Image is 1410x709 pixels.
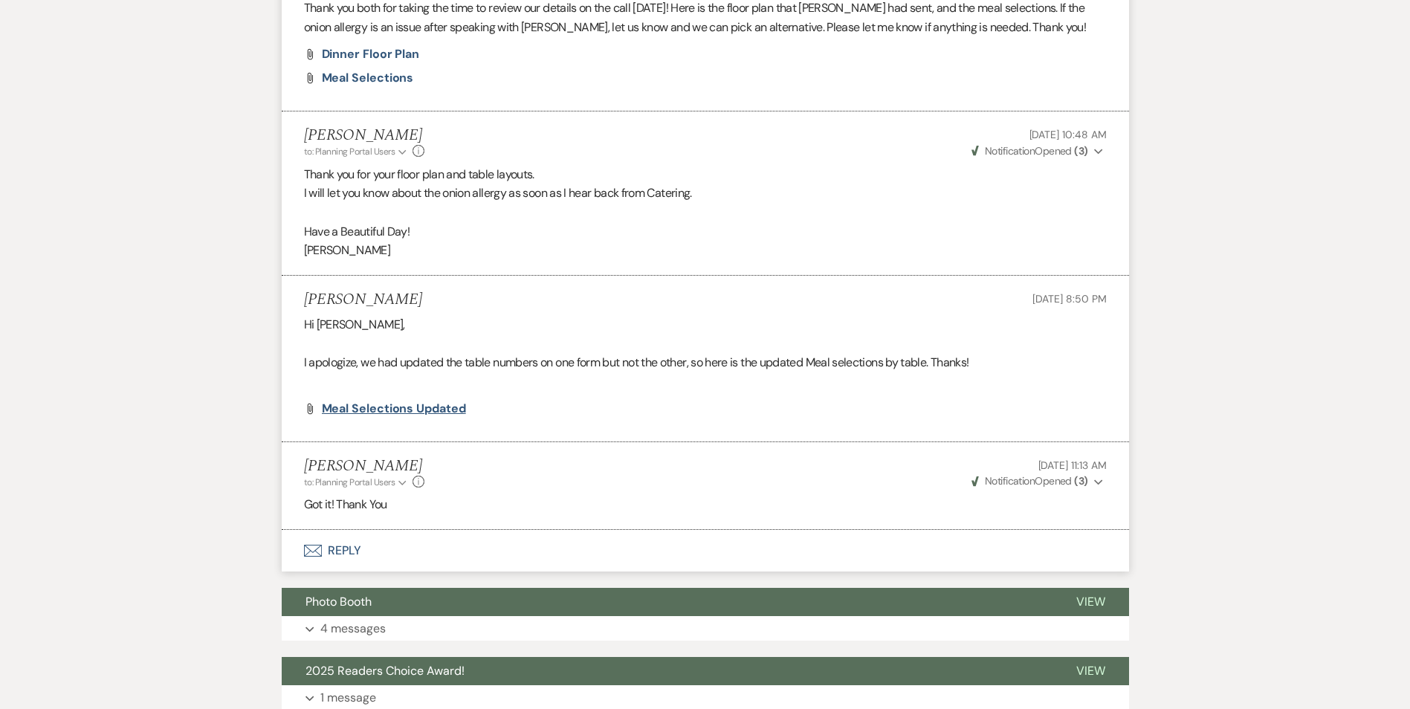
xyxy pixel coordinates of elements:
span: to: Planning Portal Users [304,146,395,158]
p: 4 messages [320,619,386,638]
button: 4 messages [282,616,1129,641]
button: Photo Booth [282,588,1052,616]
span: [DATE] 11:13 AM [1038,459,1107,472]
p: 1 message [320,688,376,708]
span: Opened [971,474,1088,488]
span: Meal Selections Updated [322,401,466,416]
a: Meal Selections Updated [322,403,466,415]
p: Thank you for your floor plan and table layouts. [304,165,1107,184]
p: I will let you know about the onion allergy as soon as I hear back from Catering. [304,184,1107,203]
button: to: Planning Portal Users [304,145,410,158]
h5: [PERSON_NAME] [304,291,422,309]
span: Meal Selections [322,70,414,85]
p: [PERSON_NAME] [304,241,1107,260]
button: View [1052,657,1129,685]
p: Have a Beautiful Day! [304,222,1107,242]
span: Notification [985,474,1035,488]
p: Hi [PERSON_NAME], [304,315,1107,334]
button: to: Planning Portal Users [304,476,410,489]
strong: ( 3 ) [1074,474,1087,488]
p: Got it! Thank You [304,495,1107,514]
button: NotificationOpened (3) [969,143,1107,159]
strong: ( 3 ) [1074,144,1087,158]
span: View [1076,663,1105,679]
span: to: Planning Portal Users [304,476,395,488]
a: Meal Selections [322,72,414,84]
span: [DATE] 8:50 PM [1032,292,1106,305]
button: View [1052,588,1129,616]
span: View [1076,594,1105,609]
span: Notification [985,144,1035,158]
span: 2025 Readers Choice Award! [305,663,465,679]
button: 2025 Readers Choice Award! [282,657,1052,685]
button: NotificationOpened (3) [969,473,1107,489]
h5: [PERSON_NAME] [304,457,425,476]
span: Opened [971,144,1088,158]
a: Dinner floor plan [322,48,420,60]
span: [DATE] 10:48 AM [1029,128,1107,141]
span: Photo Booth [305,594,372,609]
button: Reply [282,530,1129,572]
p: I apologize, we had updated the table numbers on one form but not the other, so here is the updat... [304,353,1107,372]
h5: [PERSON_NAME] [304,126,425,145]
span: Dinner floor plan [322,46,420,62]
